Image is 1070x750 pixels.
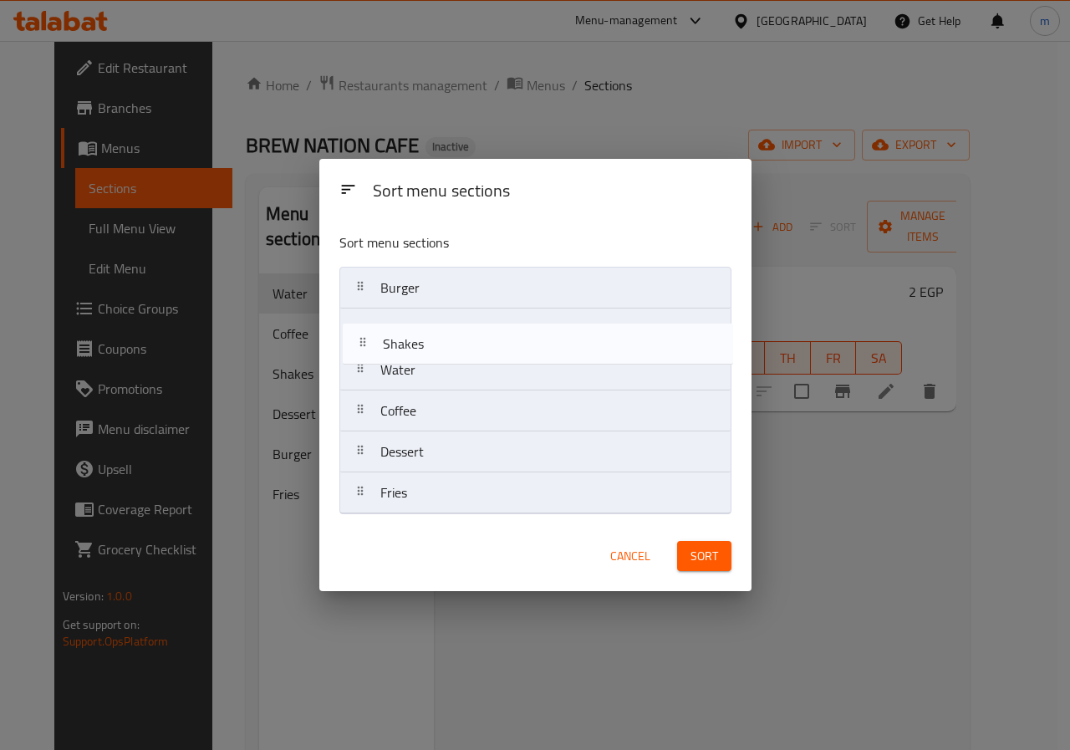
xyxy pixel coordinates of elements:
[604,541,657,572] button: Cancel
[677,541,731,572] button: Sort
[366,173,738,211] div: Sort menu sections
[339,232,650,253] p: Sort menu sections
[610,546,650,567] span: Cancel
[690,546,718,567] span: Sort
